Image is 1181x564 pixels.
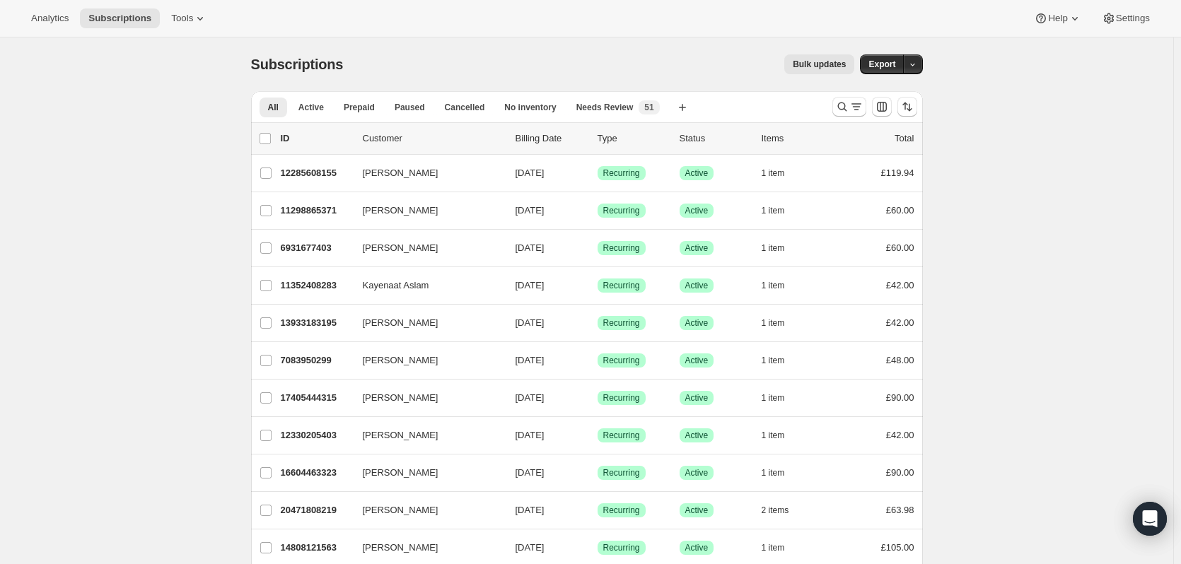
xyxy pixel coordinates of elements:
[354,387,496,409] button: [PERSON_NAME]
[504,102,556,113] span: No inventory
[281,313,914,333] div: 13933183195[PERSON_NAME][DATE]SuccessRecurringSuccessActive1 item£42.00
[354,237,496,259] button: [PERSON_NAME]
[598,131,668,146] div: Type
[685,317,709,329] span: Active
[762,205,785,216] span: 1 item
[344,102,375,113] span: Prepaid
[897,97,917,117] button: Sort the results
[762,538,801,558] button: 1 item
[516,542,545,553] span: [DATE]
[762,317,785,329] span: 1 item
[281,166,351,180] p: 12285608155
[281,503,351,517] p: 20471808219
[395,102,425,113] span: Paused
[281,241,351,255] p: 6931677403
[762,238,801,258] button: 1 item
[762,280,785,291] span: 1 item
[762,392,785,404] span: 1 item
[298,102,324,113] span: Active
[685,392,709,404] span: Active
[268,102,279,113] span: All
[603,542,640,553] span: Recurring
[886,392,914,403] span: £90.00
[281,541,351,555] p: 14808121563
[363,353,438,368] span: [PERSON_NAME]
[354,499,496,522] button: [PERSON_NAME]
[1133,502,1167,536] div: Open Intercom Messenger
[31,13,69,24] span: Analytics
[886,505,914,515] span: £63.98
[762,430,785,441] span: 1 item
[685,355,709,366] span: Active
[886,205,914,216] span: £60.00
[516,505,545,515] span: [DATE]
[516,168,545,178] span: [DATE]
[762,542,785,553] span: 1 item
[363,278,429,293] span: Kayenaat Aslam
[281,238,914,258] div: 6931677403[PERSON_NAME][DATE]SuccessRecurringSuccessActive1 item£60.00
[354,462,496,484] button: [PERSON_NAME]
[516,392,545,403] span: [DATE]
[762,500,805,520] button: 2 items
[576,102,634,113] span: Needs Review
[516,430,545,440] span: [DATE]
[886,242,914,253] span: £60.00
[281,131,914,146] div: IDCustomerBilling DateTypeStatusItemsTotal
[281,353,351,368] p: 7083950299
[363,466,438,480] span: [PERSON_NAME]
[88,13,151,24] span: Subscriptions
[603,430,640,441] span: Recurring
[80,8,160,28] button: Subscriptions
[354,274,496,297] button: Kayenaat Aslam
[445,102,485,113] span: Cancelled
[516,355,545,365] span: [DATE]
[603,467,640,478] span: Recurring
[516,242,545,253] span: [DATE]
[685,168,709,179] span: Active
[281,388,914,408] div: 17405444315[PERSON_NAME][DATE]SuccessRecurringSuccessActive1 item£90.00
[281,204,351,218] p: 11298865371
[685,205,709,216] span: Active
[363,166,438,180] span: [PERSON_NAME]
[354,424,496,447] button: [PERSON_NAME]
[762,467,785,478] span: 1 item
[1116,13,1150,24] span: Settings
[281,538,914,558] div: 14808121563[PERSON_NAME][DATE]SuccessRecurringSuccessActive1 item£105.00
[354,199,496,222] button: [PERSON_NAME]
[644,102,653,113] span: 51
[603,280,640,291] span: Recurring
[886,355,914,365] span: £48.00
[881,542,914,553] span: £105.00
[281,351,914,370] div: 7083950299[PERSON_NAME][DATE]SuccessRecurringSuccessActive1 item£48.00
[516,131,586,146] p: Billing Date
[281,425,914,445] div: 12330205403[PERSON_NAME][DATE]SuccessRecurringSuccessActive1 item£42.00
[685,430,709,441] span: Active
[516,280,545,290] span: [DATE]
[354,349,496,372] button: [PERSON_NAME]
[603,392,640,404] span: Recurring
[363,391,438,405] span: [PERSON_NAME]
[354,312,496,334] button: [PERSON_NAME]
[363,204,438,218] span: [PERSON_NAME]
[680,131,750,146] p: Status
[762,131,832,146] div: Items
[868,59,895,70] span: Export
[603,242,640,254] span: Recurring
[762,276,801,295] button: 1 item
[886,280,914,290] span: £42.00
[251,57,344,72] span: Subscriptions
[363,428,438,442] span: [PERSON_NAME]
[685,280,709,291] span: Active
[762,351,801,370] button: 1 item
[872,97,892,117] button: Customize table column order and visibility
[363,316,438,330] span: [PERSON_NAME]
[516,467,545,478] span: [DATE]
[886,430,914,440] span: £42.00
[281,500,914,520] div: 20471808219[PERSON_NAME][DATE]SuccessRecurringSuccessActive2 items£63.98
[762,168,785,179] span: 1 item
[281,316,351,330] p: 13933183195
[860,54,904,74] button: Export
[886,467,914,478] span: £90.00
[516,205,545,216] span: [DATE]
[762,201,801,221] button: 1 item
